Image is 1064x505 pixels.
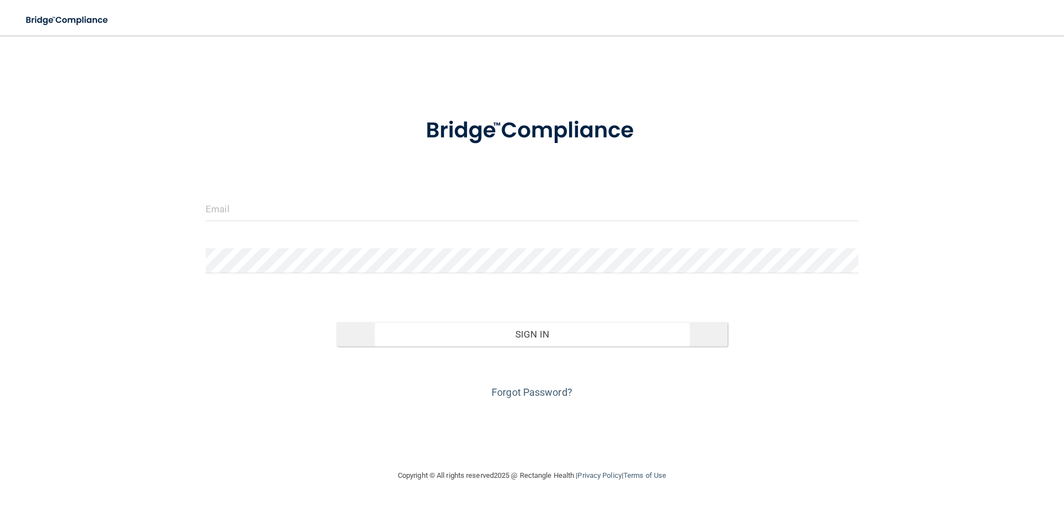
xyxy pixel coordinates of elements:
[492,386,572,398] a: Forgot Password?
[336,322,728,346] button: Sign In
[623,471,666,480] a: Terms of Use
[330,458,734,493] div: Copyright © All rights reserved 2025 @ Rectangle Health | |
[17,9,119,32] img: bridge_compliance_login_screen.278c3ca4.svg
[403,102,661,160] img: bridge_compliance_login_screen.278c3ca4.svg
[577,471,621,480] a: Privacy Policy
[206,196,858,221] input: Email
